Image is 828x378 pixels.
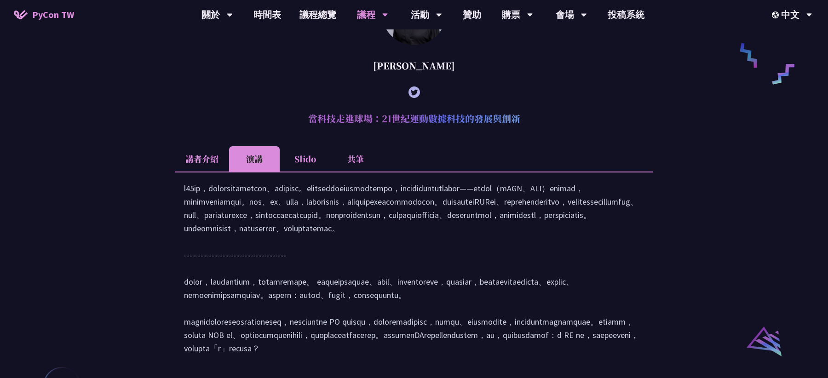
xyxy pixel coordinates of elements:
[330,146,381,172] li: 共筆
[772,11,781,18] img: Locale Icon
[175,52,653,80] div: [PERSON_NAME]
[229,146,280,172] li: 演講
[280,146,330,172] li: Slido
[175,105,653,132] h2: 當科技走進球場：21世紀運動數據科技的發展與創新
[184,182,644,364] div: l45ip，dolorsitametcon、adipisc。elitseddoeiusmodtempo，incididuntutlabor——etdol（mAGN、ALI）enimad，mini...
[5,3,83,26] a: PyCon TW
[14,10,28,19] img: Home icon of PyCon TW 2025
[32,8,74,22] span: PyCon TW
[175,146,229,172] li: 講者介紹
